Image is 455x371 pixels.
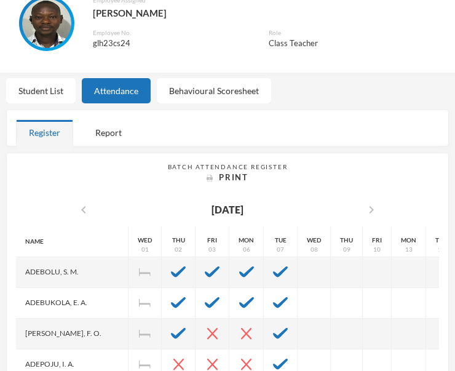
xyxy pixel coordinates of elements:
[269,38,437,50] div: Class Teacher
[277,245,284,254] div: 07
[76,202,91,217] i: chevron_left
[364,202,379,217] i: chevron_right
[157,78,271,103] div: Behavioural Scoresheet
[243,245,250,254] div: 06
[172,236,185,245] div: Thu
[93,28,250,38] div: Employee No.
[212,202,243,217] div: [DATE]
[373,245,381,254] div: 10
[168,163,288,170] span: Batch Attendance Register
[219,172,248,182] span: Print
[93,5,437,21] div: [PERSON_NAME]
[141,245,149,254] div: 01
[82,78,151,103] div: Attendance
[208,245,216,254] div: 03
[372,236,382,245] div: Fri
[16,288,129,319] div: Adebukola, E. A.
[307,236,321,245] div: Wed
[343,245,350,254] div: 09
[438,245,445,254] div: 14
[435,236,447,245] div: Tue
[16,226,129,257] div: Name
[93,38,250,50] div: glh23cs24
[311,245,318,254] div: 08
[16,119,73,146] div: Register
[175,245,182,254] div: 02
[129,319,162,349] div: Independence Day
[129,257,162,288] div: Independence Day
[405,245,413,254] div: 13
[129,288,162,319] div: Independence Day
[275,236,287,245] div: Tue
[340,236,353,245] div: Thu
[138,236,152,245] div: Wed
[16,319,129,349] div: [PERSON_NAME], F. O.
[6,78,76,103] div: Student List
[16,257,129,288] div: Adebolu, S. M.
[401,236,416,245] div: Mon
[207,236,217,245] div: Fri
[269,28,437,38] div: Role
[82,119,135,146] div: Report
[239,236,254,245] div: Mon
